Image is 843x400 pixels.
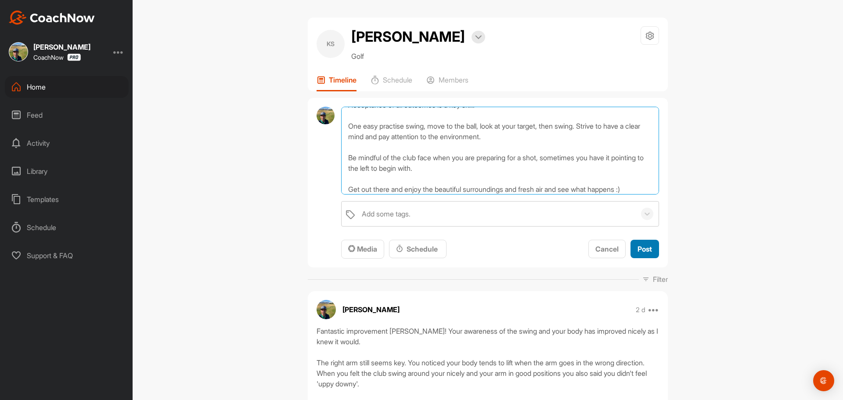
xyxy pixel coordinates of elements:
[362,209,411,219] div: Add some tags.
[630,240,659,259] button: Post
[5,76,129,98] div: Home
[638,245,652,253] span: Post
[348,245,377,253] span: Media
[33,43,90,50] div: [PERSON_NAME]
[383,76,412,84] p: Schedule
[341,107,659,195] textarea: How good was the driver [DATE] with little to no thought! Remember you already have plenty of ski...
[33,54,81,61] div: CoachNow
[342,304,400,315] p: [PERSON_NAME]
[329,76,357,84] p: Timeline
[341,240,384,259] button: Media
[5,104,129,126] div: Feed
[9,11,95,25] img: CoachNow
[351,26,465,47] h2: [PERSON_NAME]
[5,188,129,210] div: Templates
[636,306,645,314] p: 2 d
[588,240,626,259] button: Cancel
[351,51,485,61] p: Golf
[5,245,129,267] div: Support & FAQ
[475,35,482,40] img: arrow-down
[396,244,440,254] div: Schedule
[595,245,619,253] span: Cancel
[9,42,28,61] img: square_c2829adac4335b692634f0afbf082353.jpg
[5,160,129,182] div: Library
[67,54,81,61] img: CoachNow Pro
[317,300,336,319] img: avatar
[317,107,335,125] img: avatar
[439,76,468,84] p: Members
[5,216,129,238] div: Schedule
[653,274,668,285] p: Filter
[317,30,345,58] div: KS
[5,132,129,154] div: Activity
[813,370,834,391] div: Open Intercom Messenger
